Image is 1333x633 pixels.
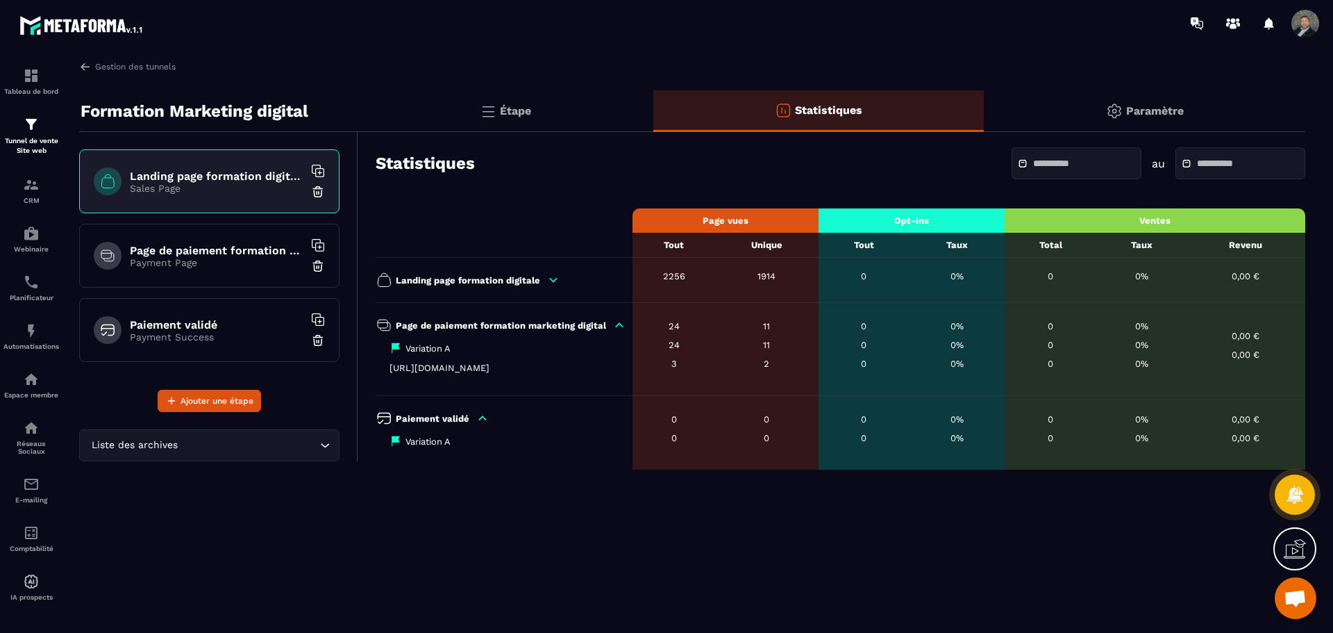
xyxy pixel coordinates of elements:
p: Paramètre [1126,104,1184,117]
img: social-network [23,420,40,436]
p: Espace membre [3,391,59,399]
div: 0 [639,433,708,443]
div: 0,00 € [1193,271,1298,281]
a: social-networksocial-networkRéseaux Sociaux [3,409,59,466]
div: 0,00 € [1193,414,1298,425]
p: Page de paiement formation marketing digital [396,320,606,331]
div: 0,00 € [1193,350,1298,360]
p: Tunnel de vente Site web [3,136,59,156]
p: Réseaux Sociaux [3,440,59,455]
div: 0% [1104,321,1180,331]
img: formation [23,67,40,84]
img: automations [23,573,40,590]
div: 0% [916,433,998,443]
th: Taux [909,233,1005,258]
p: IA prospects [3,593,59,601]
img: accountant [23,525,40,541]
img: automations [23,225,40,242]
div: 24 [639,340,708,350]
div: 0 [825,321,903,331]
img: stats-o.f719a939.svg [775,102,791,119]
p: Sales Page [130,183,303,194]
th: Page vues [632,208,819,233]
div: 0 [722,414,812,425]
h6: Landing page formation digitale [130,170,303,183]
div: 0% [1104,340,1180,350]
a: formationformationCRM [3,166,59,215]
th: Ventes [1005,208,1305,233]
div: 11 [722,321,812,331]
a: accountantaccountantComptabilité [3,514,59,563]
div: 0 [825,271,903,281]
a: automationsautomationsEspace membre [3,361,59,409]
th: Opt-ins [819,208,1005,233]
p: Payment Success [130,331,303,343]
p: Webinaire [3,245,59,253]
th: Unique [715,233,819,258]
div: 1914 [722,271,812,281]
div: 0 [825,359,903,369]
div: 0 [1012,321,1091,331]
div: 0% [1104,414,1180,425]
p: Variation A [405,343,451,354]
div: 0% [916,271,998,281]
span: Liste des archives [88,438,181,453]
div: 0 [1012,340,1091,350]
p: Statistiques [795,104,862,117]
p: Comptabilité [3,545,59,552]
h3: Statistiques [376,154,475,173]
img: formation [23,176,40,193]
div: 0 [825,340,903,350]
p: [URL][DOMAIN_NAME] [389,363,489,373]
div: 0% [1104,433,1180,443]
a: automationsautomationsAutomatisations [3,312,59,361]
div: 0% [916,414,998,425]
div: 11 [722,340,812,350]
p: Landing page formation digitale [396,275,540,286]
div: 0 [1012,414,1091,425]
div: 0 [722,433,812,443]
div: 0 [1012,433,1091,443]
div: 0 [825,414,903,425]
div: Search for option [79,429,339,461]
a: schedulerschedulerPlanificateur [3,263,59,312]
a: formationformationTableau de bord [3,57,59,106]
img: logo [19,13,144,38]
div: 3 [639,359,708,369]
div: 0% [916,340,998,350]
div: 0,00 € [1193,433,1298,443]
div: 0,00 € [1193,331,1298,341]
div: 2256 [639,271,708,281]
img: formation [23,116,40,133]
div: 0% [1104,359,1180,369]
div: Ouvrir le chat [1275,577,1316,619]
div: 0 [1012,359,1091,369]
img: trash [311,259,325,273]
h6: Page de paiement formation marketing digital [130,244,303,257]
th: Revenu [1187,233,1305,258]
img: trash [311,185,325,199]
p: Planificateur [3,294,59,302]
img: automations [23,322,40,339]
a: formationformationTunnel de vente Site web [3,106,59,166]
div: 0 [825,433,903,443]
div: 2 [722,359,812,369]
a: emailemailE-mailing [3,466,59,514]
a: Gestion des tunnels [79,60,176,73]
div: 24 [639,321,708,331]
p: CRM [3,197,59,204]
h6: Paiement validé [130,318,303,331]
img: email [23,476,40,493]
th: Tout [819,233,909,258]
div: 0% [916,321,998,331]
th: Taux [1097,233,1187,258]
img: bars.0d591741.svg [480,103,496,120]
p: au [1152,157,1165,170]
p: Formation Marketing digital [81,97,308,125]
img: setting-gr.5f69749f.svg [1106,103,1123,120]
p: Tableau de bord [3,88,59,95]
div: 0% [1104,271,1180,281]
img: trash [311,334,325,347]
div: 0% [916,359,998,369]
p: Payment Page [130,257,303,268]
